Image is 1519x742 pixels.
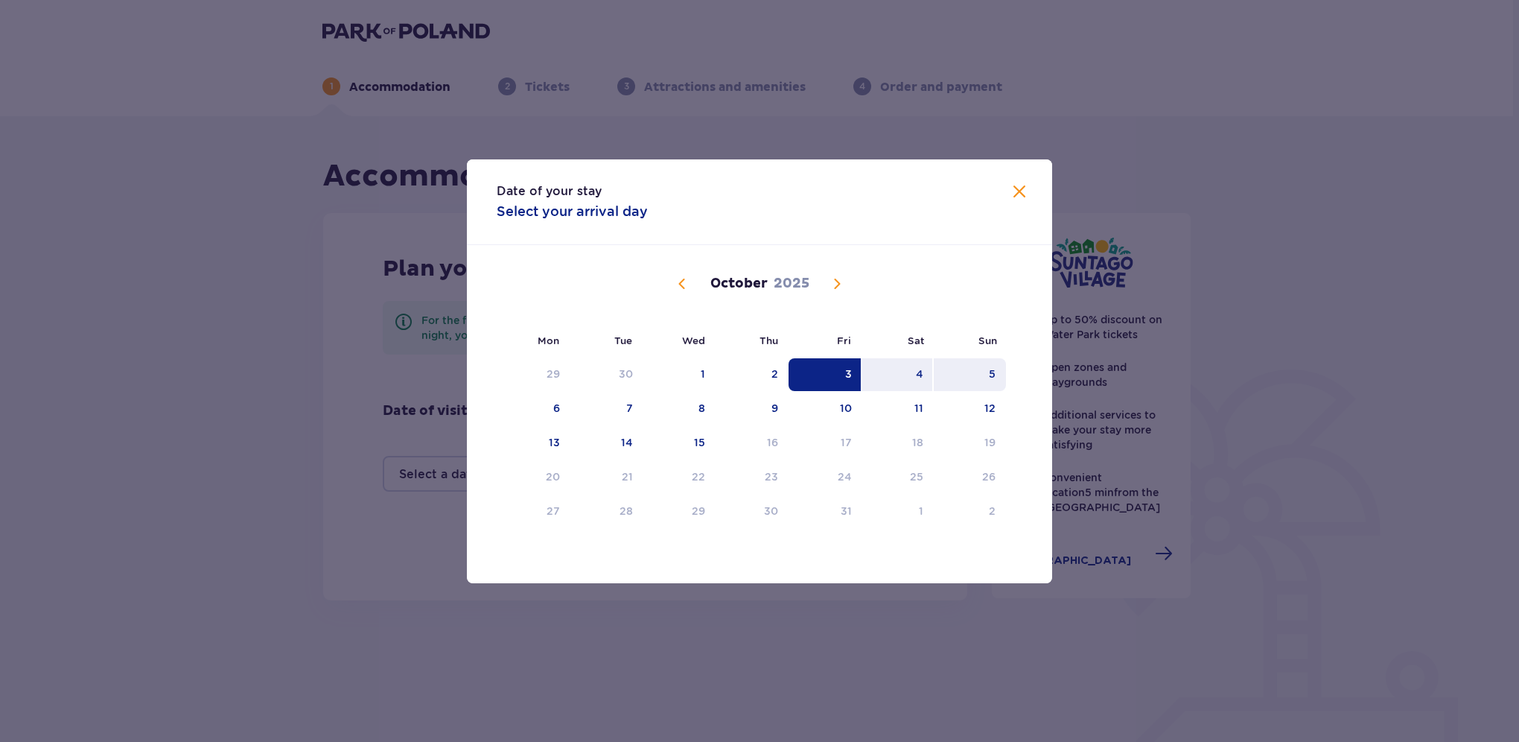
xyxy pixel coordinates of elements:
[497,427,570,460] td: Choose Monday, October 13, 2025 as your check-out date. It’s available.
[538,334,559,346] small: Mon
[838,469,852,484] div: 24
[570,393,644,425] td: Choose Tuesday, October 7, 2025 as your check-out date. It’s available.
[621,435,633,450] div: 14
[716,495,789,528] td: Not available. Thursday, October 30, 2025
[643,358,716,391] td: Choose Wednesday, October 1, 2025 as your check-out date. It’s available.
[837,334,851,346] small: Fri
[643,495,716,528] td: Not available. Wednesday, October 29, 2025
[643,427,716,460] td: Choose Wednesday, October 15, 2025 as your check-out date. It’s available.
[919,504,923,519] div: 1
[497,393,570,425] td: Choose Monday, October 6, 2025 as your check-out date. It’s available.
[934,393,1006,425] td: Choose Sunday, October 12, 2025 as your check-out date. It’s available.
[570,495,644,528] td: Not available. Tuesday, October 28, 2025
[771,367,778,381] div: 2
[759,334,778,346] small: Thu
[912,435,923,450] div: 18
[710,275,768,293] p: October
[789,427,862,460] td: Not available. Friday, October 17, 2025
[862,427,934,460] td: Not available. Saturday, October 18, 2025
[497,358,570,391] td: Choose Monday, September 29, 2025 as your check-out date. It’s available.
[497,495,570,528] td: Not available. Monday, October 27, 2025
[789,358,862,391] td: Selected as start date. Friday, October 3, 2025
[841,435,852,450] div: 17
[862,461,934,494] td: Not available. Saturday, October 25, 2025
[698,401,705,416] div: 8
[934,461,1006,494] td: Not available. Sunday, October 26, 2025
[716,393,789,425] td: Choose Thursday, October 9, 2025 as your check-out date. It’s available.
[862,393,934,425] td: Choose Saturday, October 11, 2025 as your check-out date. It’s available.
[767,435,778,450] div: 16
[692,469,705,484] div: 22
[570,427,644,460] td: Choose Tuesday, October 14, 2025 as your check-out date. It’s available.
[622,469,633,484] div: 21
[910,469,923,484] div: 25
[764,504,778,519] div: 30
[547,504,560,519] div: 27
[841,504,852,519] div: 31
[862,495,934,528] td: Not available. Saturday, November 1, 2025
[716,358,789,391] td: Choose Thursday, October 2, 2025 as your check-out date. It’s available.
[789,461,862,494] td: Not available. Friday, October 24, 2025
[789,393,862,425] td: Choose Friday, October 10, 2025 as your check-out date. It’s available.
[692,504,705,519] div: 29
[934,495,1006,528] td: Choose Sunday, November 2, 2025 as your check-out date. It’s available.
[547,367,560,381] div: 29
[774,275,809,293] p: 2025
[765,469,778,484] div: 23
[570,358,644,391] td: Choose Tuesday, September 30, 2025 as your check-out date. It’s available.
[467,245,1052,554] div: Calendar
[619,367,633,381] div: 30
[916,367,923,381] div: 4
[643,461,716,494] td: Not available. Wednesday, October 22, 2025
[497,461,570,494] td: Not available. Monday, October 20, 2025
[934,358,1006,391] td: Choose Sunday, October 5, 2025 as your check-out date. It’s available.
[789,495,862,528] td: Not available. Friday, October 31, 2025
[626,401,633,416] div: 7
[771,401,778,416] div: 9
[840,401,852,416] div: 10
[694,435,705,450] div: 15
[549,435,560,450] div: 13
[620,504,633,519] div: 28
[908,334,924,346] small: Sat
[914,401,923,416] div: 11
[701,367,705,381] div: 1
[570,461,644,494] td: Not available. Tuesday, October 21, 2025
[862,358,934,391] td: Choose Saturday, October 4, 2025 as your check-out date. It’s available.
[682,334,705,346] small: Wed
[553,401,560,416] div: 6
[716,461,789,494] td: Not available. Thursday, October 23, 2025
[845,367,852,381] div: 3
[614,334,632,346] small: Tue
[546,469,560,484] div: 20
[643,393,716,425] td: Choose Wednesday, October 8, 2025 as your check-out date. It’s available.
[497,203,648,221] p: Select your arrival day
[716,427,789,460] td: Not available. Thursday, October 16, 2025
[934,427,1006,460] td: Not available. Sunday, October 19, 2025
